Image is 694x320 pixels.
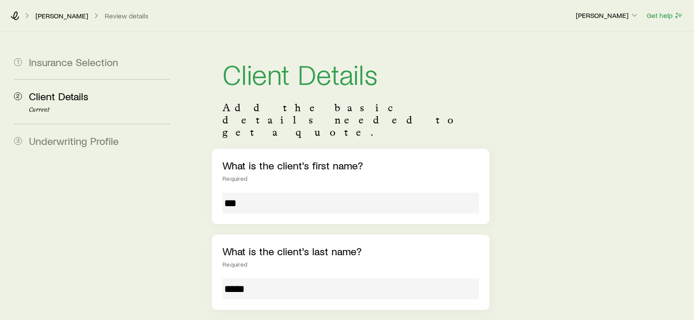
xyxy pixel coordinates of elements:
[222,60,479,88] h1: Client Details
[646,11,683,21] button: Get help
[222,175,479,182] div: Required
[576,11,639,20] p: [PERSON_NAME]
[29,56,118,68] span: Insurance Selection
[222,102,479,138] p: Add the basic details needed to get a quote.
[14,58,22,66] span: 1
[222,245,479,257] p: What is the client's last name?
[14,92,22,100] span: 2
[575,11,639,21] button: [PERSON_NAME]
[29,106,170,113] p: Current
[222,261,479,268] div: Required
[104,12,149,20] button: Review details
[35,12,88,20] a: [PERSON_NAME]
[14,137,22,145] span: 3
[29,134,119,147] span: Underwriting Profile
[29,90,88,102] span: Client Details
[222,159,479,172] p: What is the client's first name?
